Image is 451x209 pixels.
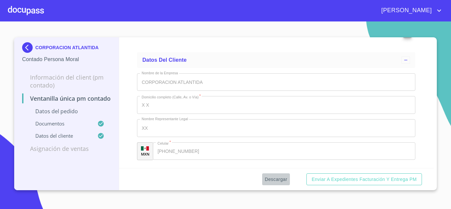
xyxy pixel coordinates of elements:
[22,42,35,53] img: Docupass spot blue
[265,175,287,184] span: Descargar
[142,57,187,63] span: Datos del cliente
[141,152,150,157] p: MXN
[22,73,111,89] p: Información del Client (PM contado)
[376,5,443,16] button: account of current user
[137,52,415,68] div: Datos del cliente
[306,173,422,186] button: Enviar a Expedientes Facturación y Entrega PM
[22,94,111,102] p: Ventanilla única PM contado
[22,108,111,115] p: Datos del pedido
[141,146,149,151] img: R93DlvwvvjP9fbrDwZeCRYBHk45OWMq+AAOlFVsxT89f82nwPLnD58IP7+ANJEaWYhP0Tx8kkA0WlQMPQsAAgwAOmBj20AXj6...
[22,42,111,55] div: CORPORACION ATLANTIDA
[35,45,99,50] p: CORPORACION ATLANTIDA
[22,145,111,153] p: Asignación de Ventas
[262,173,290,186] button: Descargar
[22,120,97,127] p: Documentos
[22,55,111,63] p: Contado Persona Moral
[376,5,435,16] span: [PERSON_NAME]
[22,132,97,139] p: Datos del cliente
[312,175,417,184] span: Enviar a Expedientes Facturación y Entrega PM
